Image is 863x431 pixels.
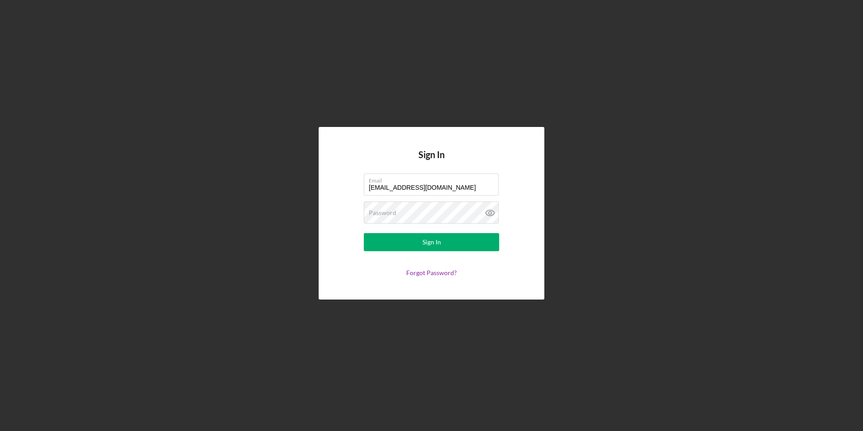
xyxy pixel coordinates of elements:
[418,150,445,173] h4: Sign In
[369,174,499,184] label: Email
[422,233,441,251] div: Sign In
[369,209,396,216] label: Password
[406,269,457,276] a: Forgot Password?
[364,233,499,251] button: Sign In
